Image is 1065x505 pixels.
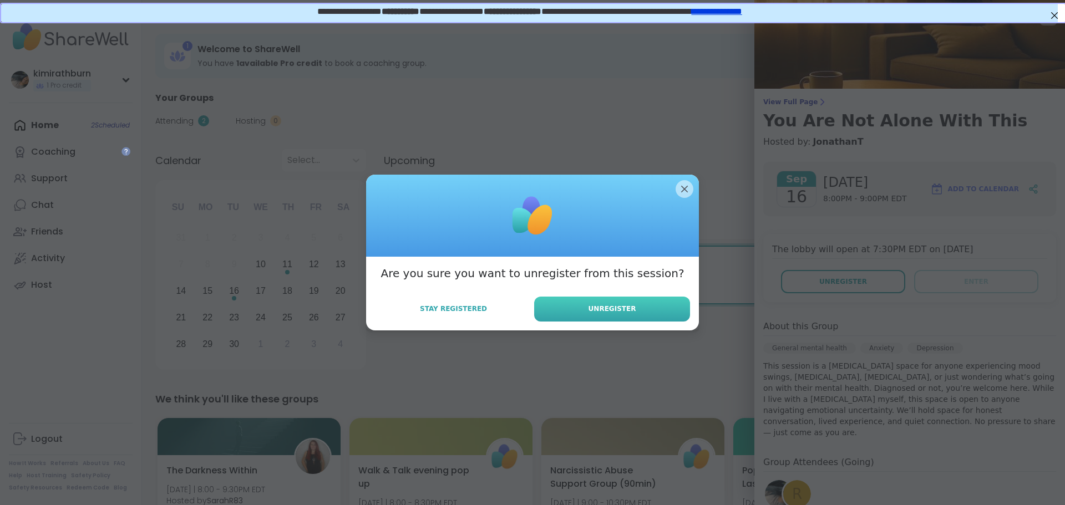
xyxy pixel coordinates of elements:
button: Unregister [534,297,690,322]
img: ShareWell Logomark [505,188,560,243]
span: Unregister [589,304,636,314]
h3: Are you sure you want to unregister from this session? [381,266,684,281]
iframe: Spotlight [121,147,130,156]
button: Stay Registered [375,297,532,320]
span: Stay Registered [420,304,487,314]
